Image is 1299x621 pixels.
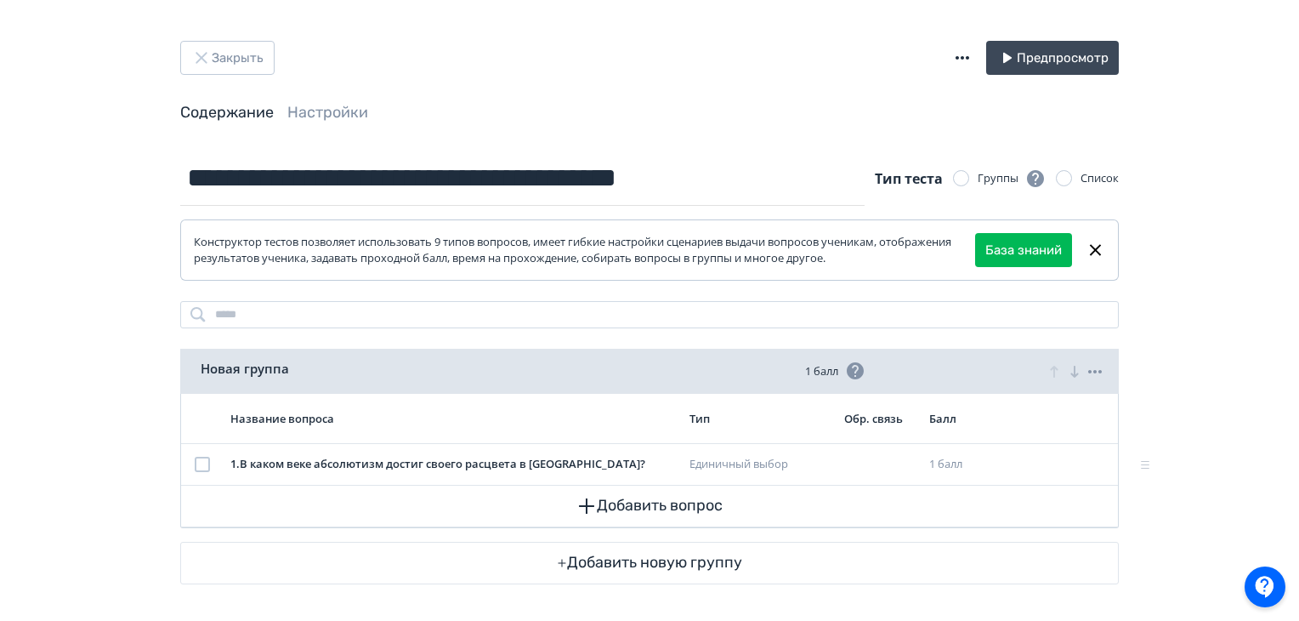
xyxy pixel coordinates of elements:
[985,241,1062,260] a: База знаний
[181,543,1118,584] button: Добавить новую группу
[929,456,992,473] div: 1 балл
[1081,170,1119,187] div: Список
[201,359,289,379] span: Новая группа
[875,169,943,188] span: Тип теста
[986,41,1119,75] button: Предпросмотр
[230,411,676,426] div: Название вопроса
[975,233,1072,267] button: База знаний
[844,411,916,426] div: Обр. связь
[929,411,992,426] div: Балл
[230,456,676,473] div: 1 . В каком веке абсолютизм достиг своего расцвета в [GEOGRAPHIC_DATA]?
[195,486,1104,527] button: Добавить вопрос
[689,456,831,473] div: Единичный выбор
[805,361,865,381] span: 1 балл
[287,103,368,122] a: Настройки
[978,168,1046,189] div: Группы
[689,411,831,426] div: Тип
[180,103,274,122] a: Содержание
[180,41,275,75] button: Закрыть
[194,234,975,267] div: Конструктор тестов позволяет использовать 9 типов вопросов, имеет гибкие настройки сценариев выда...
